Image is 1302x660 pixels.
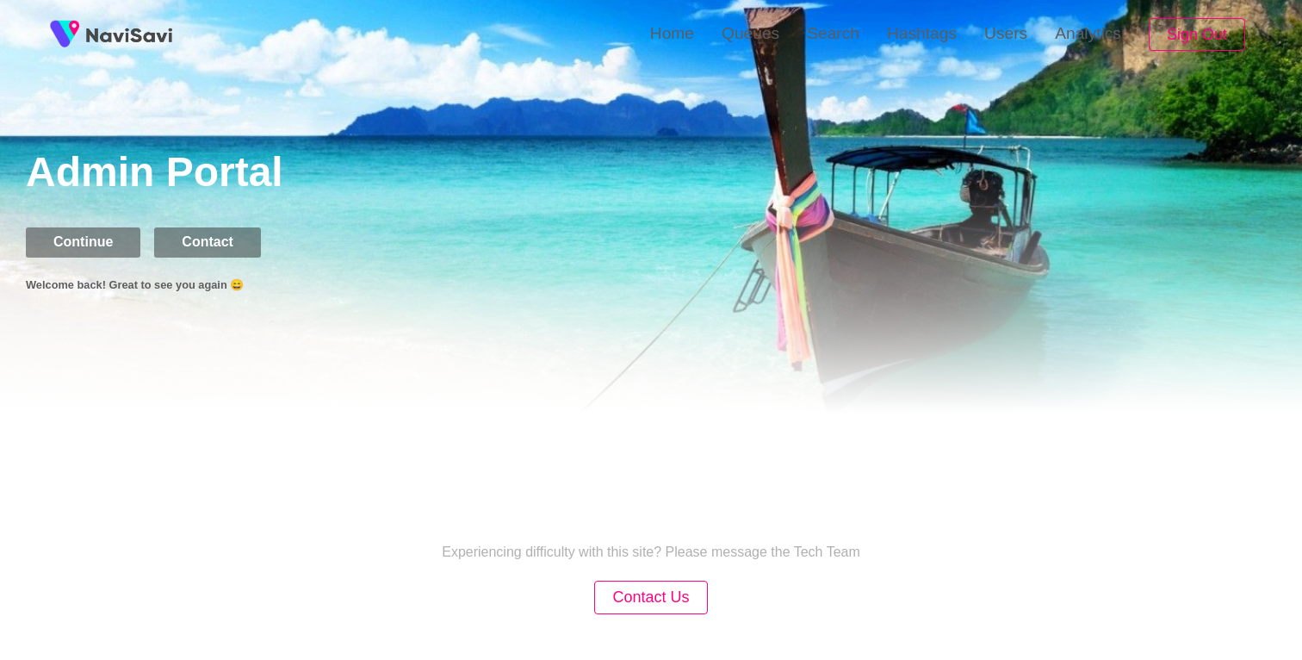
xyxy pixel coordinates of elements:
[154,227,261,257] button: Contact
[86,26,172,43] img: fireSpot
[26,234,154,249] a: Continue
[594,590,707,605] a: Contact Us
[594,581,707,614] button: Contact Us
[154,234,275,249] a: Contact
[26,227,140,257] button: Continue
[442,545,860,560] p: Experiencing difficulty with this site? Please message the Tech Team
[43,13,86,56] img: fireSpot
[26,148,1302,200] h1: Admin Portal
[1149,18,1245,52] button: Sign Out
